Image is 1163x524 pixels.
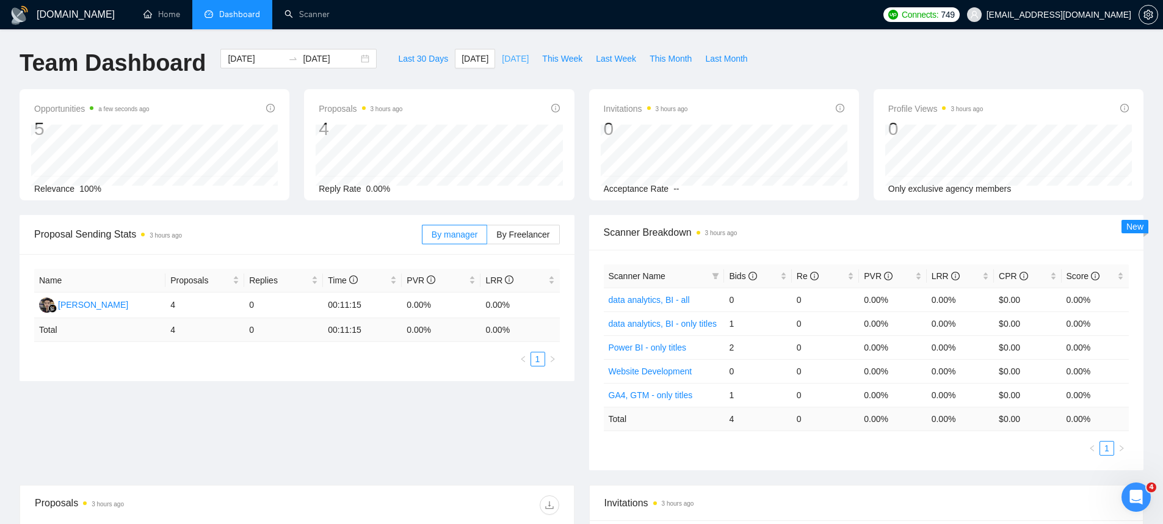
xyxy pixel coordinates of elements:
[34,318,165,342] td: Total
[927,311,994,335] td: 0.00%
[712,272,719,280] span: filter
[288,54,298,64] span: swap-right
[951,272,960,280] span: info-circle
[516,352,531,366] li: Previous Page
[520,355,527,363] span: left
[729,271,756,281] span: Bids
[662,500,694,507] time: 3 hours ago
[545,352,560,366] button: right
[10,5,29,25] img: logo
[34,227,422,242] span: Proposal Sending Stats
[531,352,545,366] li: 1
[927,359,994,383] td: 0.00%
[797,271,819,281] span: Re
[485,275,513,285] span: LRR
[1062,407,1129,431] td: 0.00 %
[705,52,747,65] span: Last Month
[531,352,545,366] a: 1
[999,271,1027,281] span: CPR
[589,49,643,68] button: Last Week
[480,318,559,342] td: 0.00 %
[58,298,128,311] div: [PERSON_NAME]
[540,500,559,510] span: download
[496,230,549,239] span: By Freelancer
[407,275,435,285] span: PVR
[604,184,669,194] span: Acceptance Rate
[1139,5,1158,24] button: setting
[34,269,165,293] th: Name
[427,275,435,284] span: info-circle
[1121,482,1151,512] iframe: Intercom live chat
[1062,288,1129,311] td: 0.00%
[1062,359,1129,383] td: 0.00%
[609,319,717,329] a: data analytics, BI - only titles
[1100,441,1114,456] li: 1
[462,52,488,65] span: [DATE]
[35,495,297,515] div: Proposals
[1139,10,1158,20] a: setting
[724,335,791,359] td: 2
[927,335,994,359] td: 0.00%
[748,272,757,280] span: info-circle
[502,52,529,65] span: [DATE]
[1139,10,1158,20] span: setting
[1118,445,1125,452] span: right
[366,184,391,194] span: 0.00%
[540,495,559,515] button: download
[902,8,938,21] span: Connects:
[888,10,898,20] img: upwork-logo.png
[319,101,402,116] span: Proposals
[516,352,531,366] button: left
[604,117,688,140] div: 0
[859,407,926,431] td: 0.00 %
[402,293,480,318] td: 0.00%
[792,311,859,335] td: 0
[888,101,984,116] span: Profile Views
[792,335,859,359] td: 0
[951,106,983,112] time: 3 hours ago
[398,52,448,65] span: Last 30 Days
[288,54,298,64] span: to
[542,52,582,65] span: This Week
[888,117,984,140] div: 0
[1091,272,1100,280] span: info-circle
[1062,311,1129,335] td: 0.00%
[170,274,230,287] span: Proposals
[656,106,688,112] time: 3 hours ago
[810,272,819,280] span: info-circle
[859,311,926,335] td: 0.00%
[994,311,1061,335] td: $0.00
[724,359,791,383] td: 0
[495,49,535,68] button: [DATE]
[34,117,150,140] div: 5
[609,343,687,352] a: Power BI - only titles
[92,501,124,508] time: 3 hours ago
[859,383,926,407] td: 0.00%
[792,288,859,311] td: 0
[1085,441,1100,456] li: Previous Page
[864,271,893,281] span: PVR
[888,184,1012,194] span: Only exclusive agency members
[1067,271,1100,281] span: Score
[98,106,149,112] time: a few seconds ago
[609,271,665,281] span: Scanner Name
[480,293,559,318] td: 0.00%
[792,383,859,407] td: 0
[303,52,358,65] input: End date
[244,293,323,318] td: 0
[609,390,693,400] a: GA4, GTM - only titles
[323,293,402,318] td: 00:11:15
[994,383,1061,407] td: $0.00
[927,407,994,431] td: 0.00 %
[205,10,213,18] span: dashboard
[20,49,206,78] h1: Team Dashboard
[1147,482,1156,492] span: 4
[927,288,994,311] td: 0.00%
[545,352,560,366] li: Next Page
[165,318,244,342] td: 4
[402,318,480,342] td: 0.00 %
[1114,441,1129,456] li: Next Page
[650,52,692,65] span: This Month
[970,10,979,19] span: user
[549,355,556,363] span: right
